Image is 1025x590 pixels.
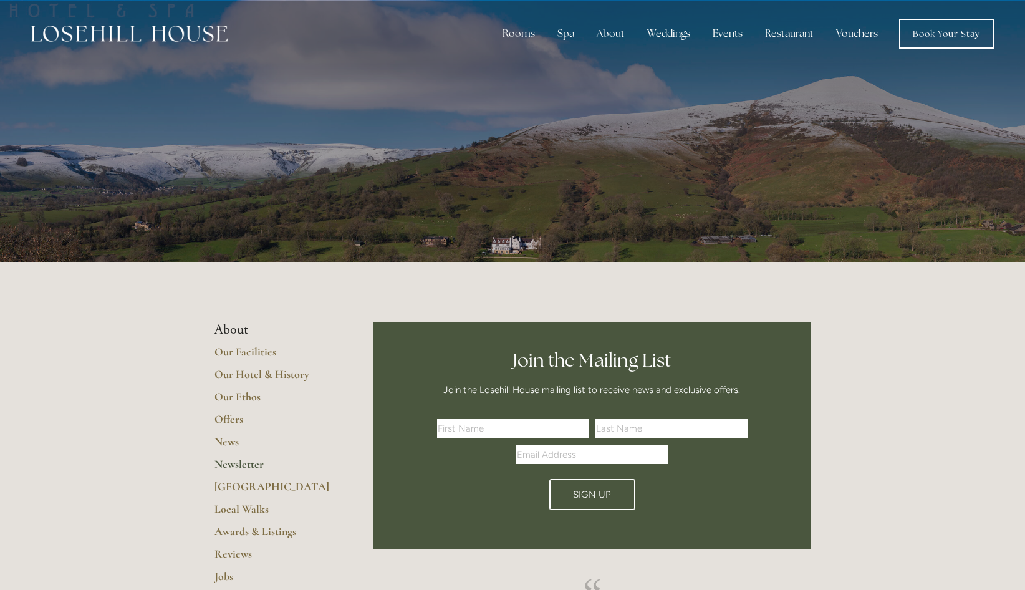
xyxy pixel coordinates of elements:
[430,349,754,372] h2: Join the Mailing List
[214,435,334,457] a: News
[437,419,589,438] input: First Name
[826,21,888,46] a: Vouchers
[637,21,700,46] div: Weddings
[516,445,668,464] input: Email Address
[595,419,748,438] input: Last Name
[214,390,334,412] a: Our Ethos
[31,26,228,42] img: Losehill House
[214,412,334,435] a: Offers
[214,367,334,390] a: Our Hotel & History
[587,21,635,46] div: About
[755,21,824,46] div: Restaurant
[214,480,334,502] a: [GEOGRAPHIC_DATA]
[214,457,334,480] a: Newsletter
[703,21,753,46] div: Events
[573,489,611,500] span: Sign Up
[899,19,994,49] a: Book Your Stay
[493,21,545,46] div: Rooms
[214,525,334,547] a: Awards & Listings
[549,479,635,510] button: Sign Up
[214,547,334,569] a: Reviews
[214,345,334,367] a: Our Facilities
[430,382,754,397] p: Join the Losehill House mailing list to receive news and exclusive offers.
[214,502,334,525] a: Local Walks
[547,21,584,46] div: Spa
[214,322,334,338] li: About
